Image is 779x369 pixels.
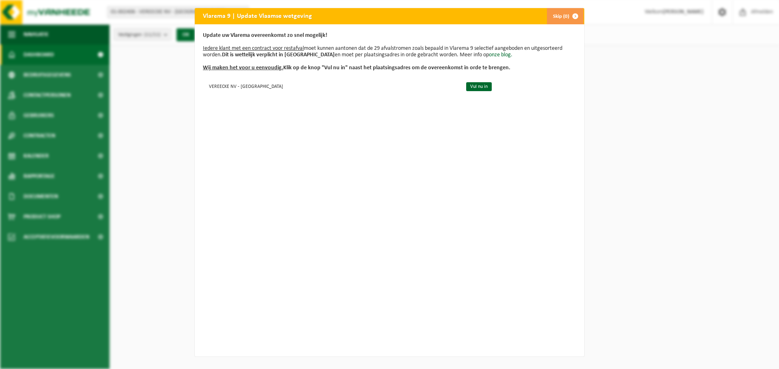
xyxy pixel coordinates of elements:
[203,65,510,71] b: Klik op de knop "Vul nu in" naast het plaatsingsadres om de overeenkomst in orde te brengen.
[489,52,512,58] a: onze blog.
[203,65,283,71] u: Wij maken het voor u eenvoudig.
[203,45,304,51] u: Iedere klant met een contract voor restafval
[547,8,583,24] button: Skip (0)
[466,82,492,91] a: Vul nu in
[203,32,327,38] b: Update uw Vlarema overeenkomst zo snel mogelijk!
[203,32,576,71] p: moet kunnen aantonen dat de 29 afvalstromen zoals bepaald in Vlarema 9 selectief aangeboden en ui...
[203,79,459,93] td: VEREECKE NV - [GEOGRAPHIC_DATA]
[222,52,335,58] b: Dit is wettelijk verplicht in [GEOGRAPHIC_DATA]
[195,8,320,23] h2: Vlarema 9 | Update Vlaamse wetgeving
